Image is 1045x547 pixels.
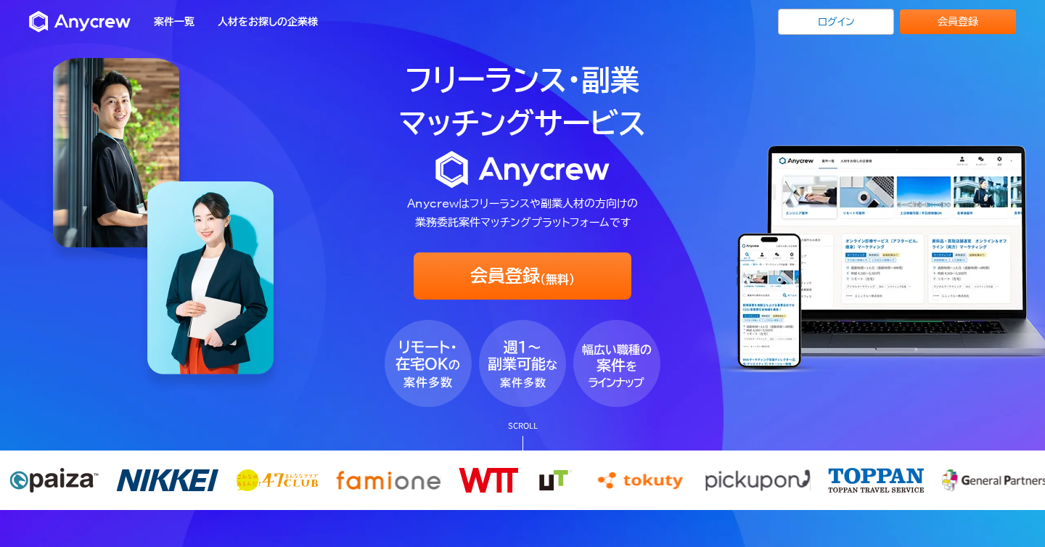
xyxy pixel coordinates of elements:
a: 会員登録(無料) [414,252,631,300]
span: 会員登録 [470,266,540,287]
a: 人材をお探しの企業様 [218,17,318,27]
img: 47club [237,469,319,491]
img: famione [336,468,441,493]
img: fv_bubble2 [479,320,566,407]
img: tokuty [593,468,688,493]
img: fv_bubble3 [573,320,660,407]
img: logo [435,151,610,189]
img: wtt [459,468,518,493]
img: fv_bubble1 [385,320,472,407]
a: 案件一覧 [154,17,194,27]
p: Anycrewはフリーランスや副業人材の方向けの 業務委託案件マッチングプラットフォームです [385,194,660,233]
p: SCROLL [504,421,541,429]
a: ログイン [778,9,894,35]
img: pickupon [705,468,811,493]
img: ut [536,468,575,493]
img: nikkei [116,469,219,491]
img: Anycrew [29,11,131,33]
img: toppan [828,468,925,493]
h1: フリーランス・副業 マッチングサービス [385,58,660,145]
a: 会員登録 [900,9,1016,34]
img: paiza [9,468,99,493]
